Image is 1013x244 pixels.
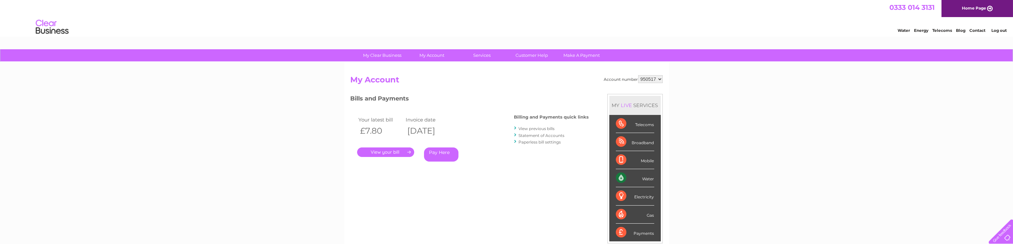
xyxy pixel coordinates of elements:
a: Water [898,28,910,33]
h2: My Account [351,75,663,88]
div: Clear Business is a trading name of Verastar Limited (registered in [GEOGRAPHIC_DATA] No. 3667643... [352,4,662,32]
th: £7.80 [357,124,404,138]
img: logo.png [35,17,69,37]
h4: Billing and Payments quick links [514,115,589,120]
div: Telecoms [616,115,654,133]
a: . [357,147,414,157]
a: Statement of Accounts [519,133,565,138]
a: View previous bills [519,126,555,131]
div: Gas [616,206,654,224]
div: Account number [604,75,663,83]
a: My Clear Business [355,49,409,61]
a: Telecoms [932,28,952,33]
a: Energy [914,28,928,33]
th: [DATE] [404,124,451,138]
a: Log out [991,28,1007,33]
a: Customer Help [505,49,559,61]
h3: Bills and Payments [351,94,589,105]
a: Contact [969,28,985,33]
a: Services [455,49,509,61]
div: Mobile [616,151,654,169]
a: Paperless bill settings [519,140,561,144]
a: Blog [956,28,965,33]
a: Pay Here [424,147,458,162]
a: 0333 014 3131 [889,3,935,11]
div: Payments [616,224,654,241]
div: MY SERVICES [609,96,661,115]
div: Broadband [616,133,654,151]
div: LIVE [620,102,634,108]
div: Electricity [616,187,654,205]
td: Your latest bill [357,115,404,124]
td: Invoice date [404,115,451,124]
a: My Account [405,49,459,61]
div: Water [616,169,654,187]
a: Make A Payment [555,49,609,61]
